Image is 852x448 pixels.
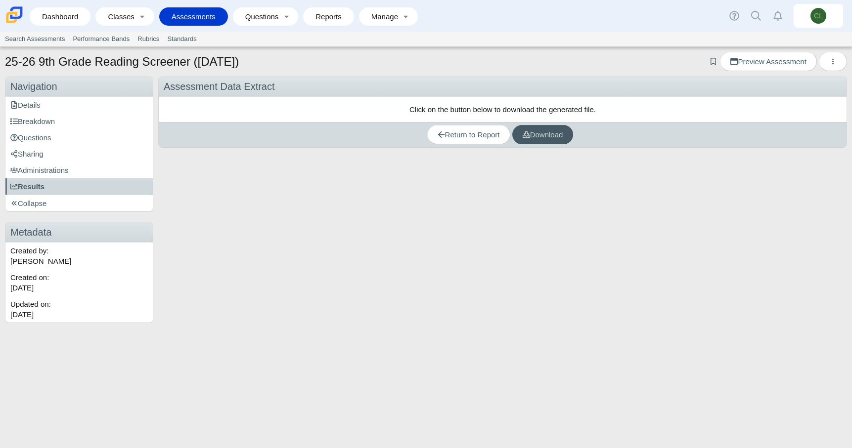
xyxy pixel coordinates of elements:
a: CL [794,4,843,28]
a: Toggle expanded [279,7,293,26]
a: Questions [5,129,153,146]
a: Carmen School of Science & Technology [4,18,25,27]
a: Assessments [164,7,223,26]
a: Return to Report [427,125,510,144]
div: Updated on: [5,296,153,323]
span: Questions [10,133,51,142]
span: Breakdown [10,117,55,125]
a: Reports [308,7,349,26]
time: Jun 17, 2025 at 2:25 PM [10,310,34,319]
a: Search Assessments [1,32,69,46]
div: Assessment Data Extract [159,77,847,97]
span: Administrations [10,166,69,174]
div: Click on the button below to download the generated file. [159,97,847,122]
span: Details [10,101,41,109]
a: Manage [364,7,399,26]
a: Administrations [5,162,153,178]
button: More options [819,52,847,71]
h3: Metadata [5,222,153,243]
span: Collapse [10,199,46,207]
span: Results [10,182,45,191]
a: Performance Bands [69,32,134,46]
a: Dashboard [35,7,86,26]
a: Standards [163,32,200,46]
a: Breakdown [5,113,153,129]
h1: 25-26 9th Grade Reading Screener ([DATE]) [5,53,239,70]
div: Created by: [PERSON_NAME] [5,243,153,269]
a: Collapse [5,195,153,211]
time: Jun 17, 2025 at 2:24 PM [10,284,34,292]
span: Sharing [10,150,44,158]
img: Carmen School of Science & Technology [4,4,25,25]
a: Add bookmark [709,57,718,66]
div: Created on: [5,269,153,296]
a: Details [5,97,153,113]
a: Questions [238,7,279,26]
a: Results [5,178,153,195]
a: Preview Assessment [720,52,816,71]
span: Download [523,130,563,139]
a: Download [512,125,574,144]
a: Classes [100,7,135,26]
span: Navigation [10,81,57,92]
a: Toggle expanded [135,7,149,26]
span: CL [814,12,823,19]
a: Toggle expanded [399,7,413,26]
a: Alerts [767,5,789,27]
a: Sharing [5,146,153,162]
a: Rubrics [134,32,163,46]
span: Return to Report [438,130,500,139]
span: Preview Assessment [730,57,806,66]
